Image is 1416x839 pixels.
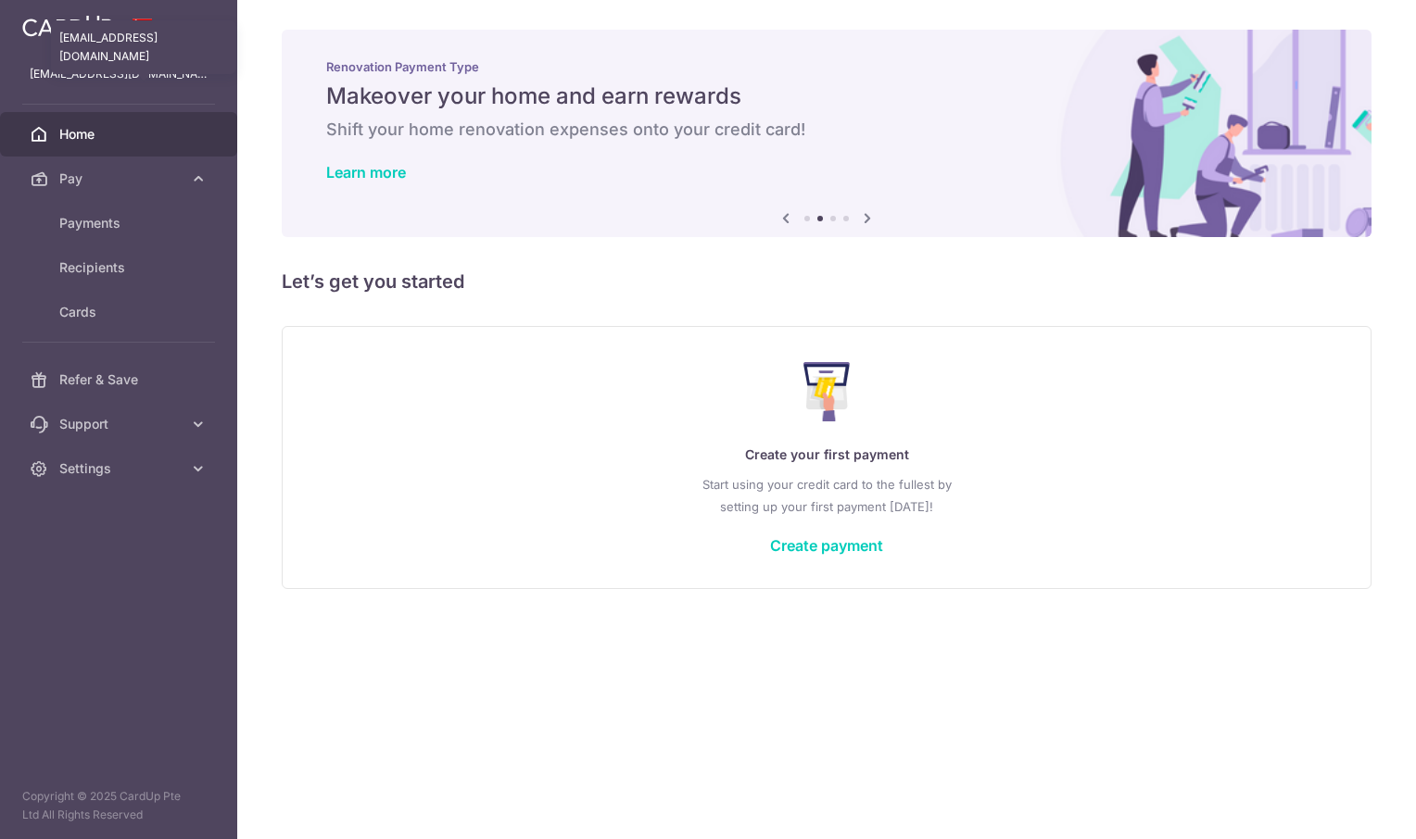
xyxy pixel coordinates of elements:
div: [EMAIL_ADDRESS][DOMAIN_NAME] [51,20,236,74]
img: Renovation banner [282,30,1372,237]
p: Renovation Payment Type [326,59,1327,74]
span: Payments [59,214,182,232]
span: Cards [59,303,182,321]
h5: Makeover your home and earn rewards [326,81,1327,111]
a: Learn more [326,163,406,182]
span: Home [59,125,182,144]
h5: Let’s get you started [282,267,1372,296]
a: Create payment [770,536,883,555]
img: CardUp [22,15,113,37]
span: Settings [59,459,182,478]
img: Make Payment [803,362,851,421]
h6: Shift your home renovation expenses onto your credit card! [326,119,1327,141]
span: Pay [59,169,182,188]
span: Refer & Save [59,370,182,389]
p: [EMAIL_ADDRESS][DOMAIN_NAME] [30,65,208,83]
span: Recipients [59,258,182,277]
p: Start using your credit card to the fullest by setting up your first payment [DATE]! [320,473,1334,518]
p: Create your first payment [320,444,1334,466]
span: Support [59,415,182,433]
